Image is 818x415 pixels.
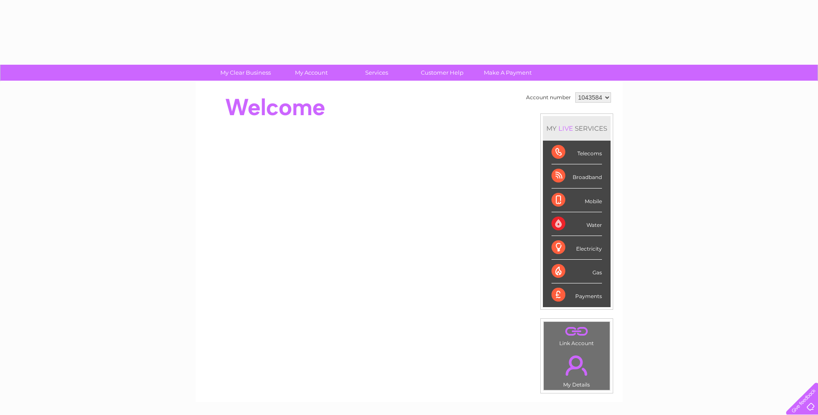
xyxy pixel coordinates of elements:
div: Gas [552,260,602,283]
a: My Account [276,65,347,81]
td: Account number [524,90,573,105]
div: Telecoms [552,141,602,164]
a: My Clear Business [210,65,281,81]
a: Customer Help [407,65,478,81]
a: . [546,324,608,339]
div: Payments [552,283,602,307]
div: MY SERVICES [543,116,611,141]
td: Link Account [543,321,610,349]
div: Broadband [552,164,602,188]
td: My Details [543,348,610,390]
a: Make A Payment [472,65,543,81]
div: Water [552,212,602,236]
a: Services [341,65,412,81]
div: Mobile [552,189,602,212]
div: LIVE [557,124,575,132]
a: . [546,350,608,380]
div: Electricity [552,236,602,260]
